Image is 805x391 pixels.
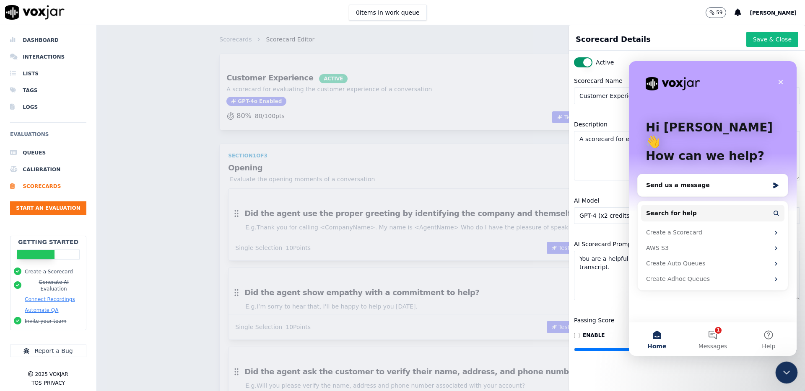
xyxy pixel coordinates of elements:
[5,5,65,20] img: voxjar logo
[10,99,86,116] a: Logs
[10,49,86,65] a: Interactions
[10,144,86,161] a: Queues
[706,7,726,18] button: 59
[596,59,614,65] label: Active
[583,332,605,339] label: enable
[25,318,66,324] button: Invite your team
[25,296,75,303] button: Connect Recordings
[574,317,614,324] label: Passing Score
[750,8,805,18] button: [PERSON_NAME]
[574,241,634,247] label: AI Scorecard Prompt
[349,5,427,21] button: 0items in work queue
[574,197,599,204] label: AI Model
[750,10,797,16] span: [PERSON_NAME]
[746,32,798,47] button: Save & Close
[31,380,42,386] button: TOS
[10,32,86,49] a: Dashboard
[25,307,58,314] button: Automate QA
[10,129,86,144] h6: Evaluations
[576,33,651,45] h1: Scorecard Details
[574,121,608,128] label: Description
[574,77,623,84] label: Scorecard Name
[776,362,798,384] iframe: Intercom live chat
[716,9,722,16] p: 59
[574,87,800,104] input: Name your scorecard
[10,345,86,357] button: Report a Bug
[35,371,68,378] p: 2025 Voxjar
[10,65,86,82] a: Lists
[579,211,632,220] span: GPT-4 (x2 credits)
[44,380,65,386] button: Privacy
[10,161,86,178] a: Calibration
[18,238,78,246] h2: Getting Started
[10,178,86,195] a: Scorecards
[706,7,735,18] button: 59
[10,82,86,99] a: Tags
[25,268,73,275] button: Create a Scorecard
[25,279,83,292] button: Generate AI Evaluation
[10,201,86,215] button: Start an Evaluation
[629,61,797,356] iframe: Intercom live chat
